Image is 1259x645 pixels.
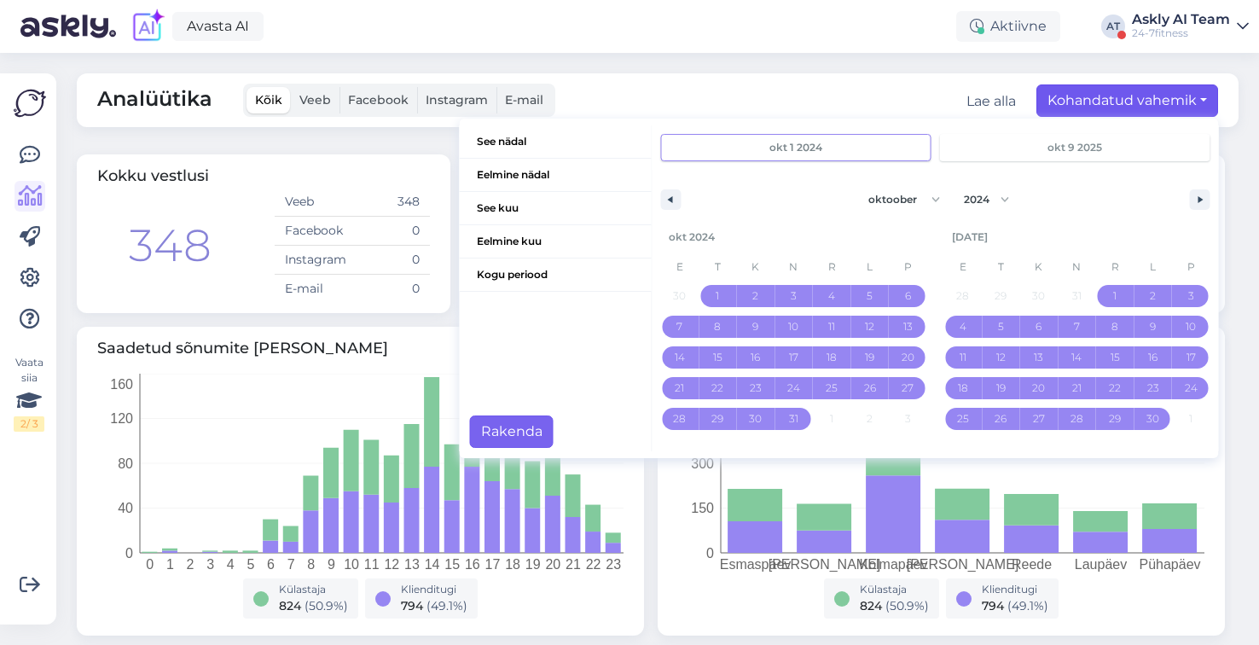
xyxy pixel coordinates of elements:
[1075,557,1127,572] tspan: Laupäev
[789,404,798,434] span: 31
[1058,311,1096,342] button: 7
[813,281,851,311] button: 4
[960,342,966,373] span: 11
[1150,281,1156,311] span: 2
[401,582,467,597] div: Klienditugi
[1058,373,1096,404] button: 21
[982,373,1020,404] button: 19
[1020,404,1059,434] button: 27
[118,456,133,471] tspan: 80
[775,373,813,404] button: 24
[227,557,235,572] tspan: 4
[864,373,876,404] span: 26
[14,87,46,119] img: Askly Logo
[275,217,352,246] td: Facebook
[1139,557,1200,572] tspan: Pühapäev
[1072,373,1082,404] span: 21
[716,281,719,311] span: 1
[299,92,331,107] span: Veeb
[660,404,699,434] button: 28
[813,311,851,342] button: 11
[706,546,714,561] tspan: 0
[1036,311,1041,342] span: 6
[1172,253,1210,281] span: P
[660,253,699,281] span: E
[1185,373,1198,404] span: 24
[737,253,775,281] span: K
[1172,373,1210,404] button: 24
[384,557,399,572] tspan: 12
[1132,13,1230,26] div: Askly AI Team
[850,253,889,281] span: L
[982,253,1020,281] span: T
[287,557,295,572] tspan: 7
[850,311,889,342] button: 12
[460,159,652,191] span: Eelmine nädal
[130,9,165,44] img: explore-ai
[465,557,480,572] tspan: 16
[813,373,851,404] button: 25
[97,337,624,360] span: Saadetud sõnumite [PERSON_NAME]
[125,546,133,561] tspan: 0
[889,342,927,373] button: 20
[1058,404,1096,434] button: 28
[425,557,440,572] tspan: 14
[166,557,174,572] tspan: 1
[982,311,1020,342] button: 5
[1147,373,1159,404] span: 23
[699,253,737,281] span: T
[1134,373,1172,404] button: 23
[943,404,982,434] button: 25
[889,281,927,311] button: 6
[828,311,835,342] span: 11
[1096,253,1134,281] span: R
[673,404,686,434] span: 28
[1132,26,1230,40] div: 24-7fitness
[737,342,775,373] button: 16
[720,557,792,572] tspan: Esmaspäev
[1036,84,1218,117] button: Kohandatud vahemik
[775,253,813,281] span: N
[860,598,882,613] span: 824
[958,373,968,404] span: 18
[275,246,352,275] td: Instagram
[348,92,409,107] span: Facebook
[110,377,133,392] tspan: 160
[775,311,813,342] button: 10
[1111,311,1118,342] span: 8
[364,557,380,572] tspan: 11
[460,225,652,258] span: Eelmine kuu
[1020,253,1059,281] span: K
[586,557,601,572] tspan: 22
[943,253,982,281] span: E
[660,221,926,253] div: okt 2024
[943,311,982,342] button: 4
[187,557,194,572] tspan: 2
[943,373,982,404] button: 18
[775,342,813,373] button: 17
[850,373,889,404] button: 26
[850,281,889,311] button: 5
[1012,557,1052,572] tspan: Reede
[699,281,737,311] button: 1
[775,281,813,311] button: 3
[885,598,929,613] span: ( 50.9 %)
[1188,281,1194,311] span: 3
[787,373,800,404] span: 24
[1071,342,1082,373] span: 14
[737,373,775,404] button: 23
[352,275,430,304] td: 0
[713,342,722,373] span: 15
[699,404,737,434] button: 29
[998,311,1004,342] span: 5
[889,253,927,281] span: P
[14,355,44,432] div: Vaata siia
[267,557,275,572] tspan: 6
[279,598,301,613] span: 824
[505,92,543,107] span: E-mail
[352,188,430,217] td: 348
[996,373,1006,404] span: 19
[1109,373,1121,404] span: 22
[889,373,927,404] button: 27
[146,557,154,572] tspan: 0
